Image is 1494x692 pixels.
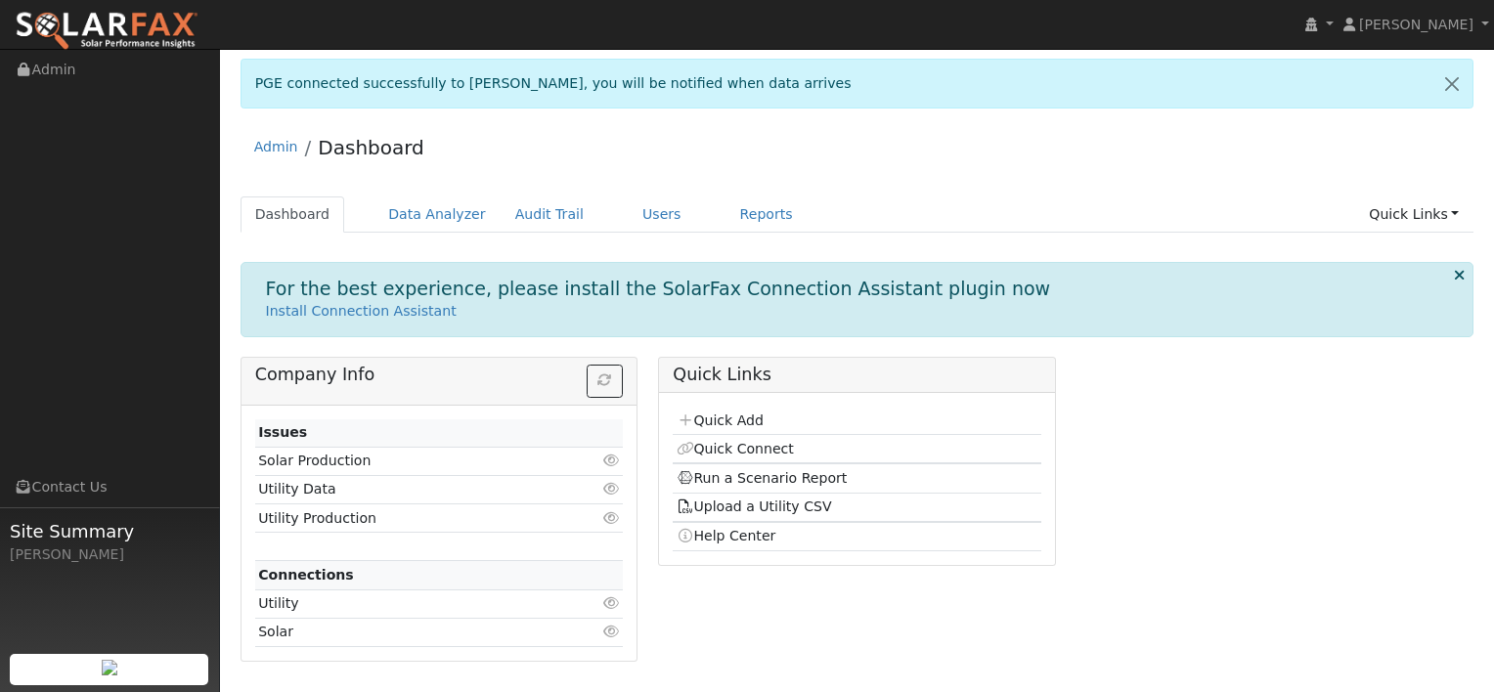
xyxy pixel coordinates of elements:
span: [PERSON_NAME] [1359,17,1473,32]
td: Solar Production [255,447,564,475]
a: Audit Trail [501,196,598,233]
a: Install Connection Assistant [266,303,457,319]
td: Solar [255,618,564,646]
i: Click to view [602,625,620,638]
strong: Connections [258,567,354,583]
div: PGE connected successfully to [PERSON_NAME], you will be notified when data arrives [241,59,1474,108]
a: Reports [725,196,808,233]
a: Admin [254,139,298,154]
a: Quick Connect [677,441,794,456]
h1: For the best experience, please install the SolarFax Connection Assistant plugin now [266,278,1051,300]
strong: Issues [258,424,307,440]
td: Utility Production [255,504,564,533]
img: SolarFax [15,11,198,52]
a: Run a Scenario Report [677,470,848,486]
span: Site Summary [10,518,209,544]
a: Dashboard [318,136,424,159]
i: Click to view [602,511,620,525]
h5: Company Info [255,365,623,385]
a: Data Analyzer [373,196,501,233]
a: Quick Add [677,412,764,428]
div: [PERSON_NAME] [10,544,209,565]
a: Upload a Utility CSV [677,498,832,514]
td: Utility Data [255,475,564,503]
a: Help Center [677,528,776,543]
i: Click to view [602,482,620,496]
a: Quick Links [1354,196,1473,233]
img: retrieve [102,660,117,675]
a: Users [628,196,696,233]
a: Close [1431,60,1472,108]
i: Click to view [602,454,620,467]
td: Utility [255,589,564,618]
a: Dashboard [241,196,345,233]
i: Click to view [602,596,620,610]
h5: Quick Links [673,365,1040,385]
